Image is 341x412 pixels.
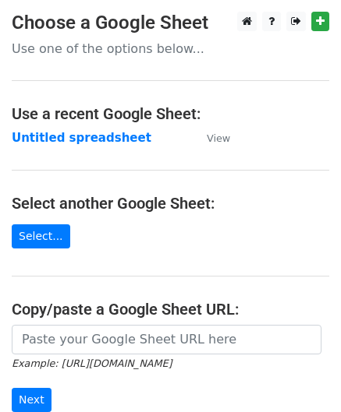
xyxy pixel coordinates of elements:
input: Paste your Google Sheet URL here [12,325,321,354]
a: Select... [12,224,70,248]
a: Untitled spreadsheet [12,131,151,145]
input: Next [12,388,52,412]
h3: Choose a Google Sheet [12,12,329,34]
h4: Select another Google Sheet: [12,194,329,213]
h4: Use a recent Google Sheet: [12,104,329,123]
a: View [191,131,230,145]
small: Example: [URL][DOMAIN_NAME] [12,357,172,369]
p: Use one of the options below... [12,40,329,57]
small: View [207,132,230,144]
h4: Copy/paste a Google Sheet URL: [12,300,329,319]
